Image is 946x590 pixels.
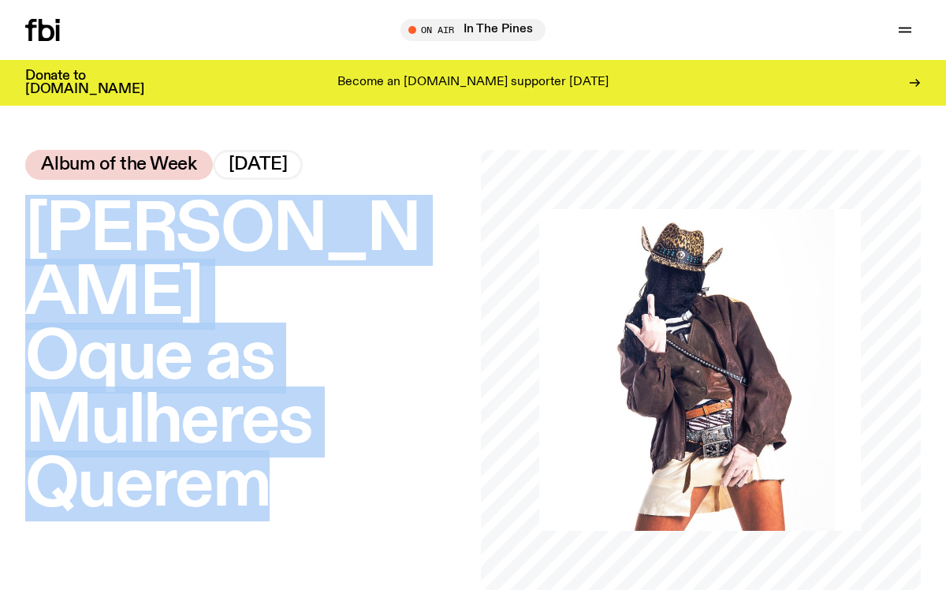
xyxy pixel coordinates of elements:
img: A veiled figure bends to the side, with their middle finger up. They are wearing a cowboy hat and... [539,209,861,531]
p: Become an [DOMAIN_NAME] supporter [DATE] [337,76,609,90]
span: [DATE] [229,156,288,174]
span: Oque as Mulheres Querem [25,323,311,521]
h3: Donate to [DOMAIN_NAME] [25,69,144,96]
button: On AirIn The Pines [400,19,546,41]
span: [PERSON_NAME] [25,195,420,330]
span: Album of the Week [41,156,197,174]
